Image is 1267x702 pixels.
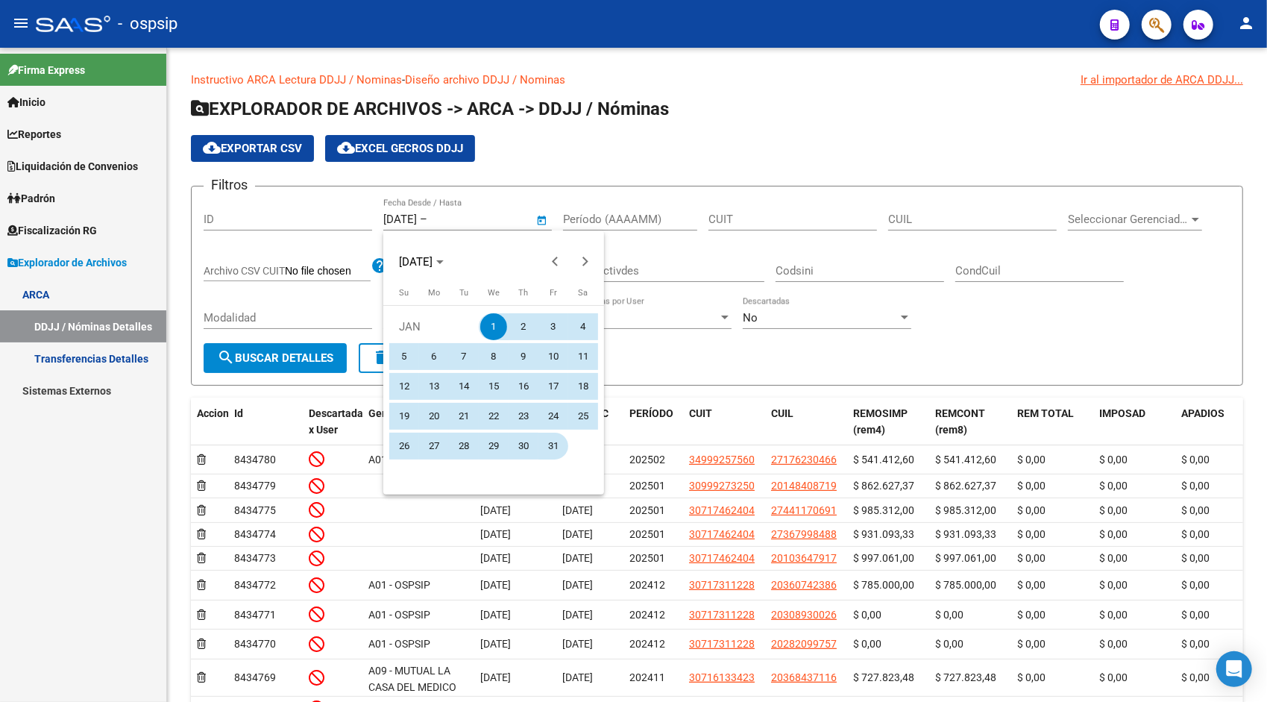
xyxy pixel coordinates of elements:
span: 15 [480,373,507,400]
button: January 20, 2025 [419,401,449,431]
span: 23 [510,403,537,430]
span: 13 [421,373,447,400]
span: 22 [480,403,507,430]
button: January 1, 2025 [479,312,509,342]
span: Mo [428,288,440,298]
button: January 31, 2025 [538,431,568,461]
button: January 24, 2025 [538,401,568,431]
span: 11 [570,343,597,370]
button: January 19, 2025 [389,401,419,431]
button: January 5, 2025 [389,342,419,372]
span: 5 [391,343,418,370]
button: January 21, 2025 [449,401,479,431]
span: 28 [450,433,477,460]
button: January 23, 2025 [509,401,538,431]
button: January 14, 2025 [449,372,479,401]
span: 17 [540,373,567,400]
button: January 26, 2025 [389,431,419,461]
button: January 22, 2025 [479,401,509,431]
span: 19 [391,403,418,430]
span: 29 [480,433,507,460]
span: 26 [391,433,418,460]
span: 3 [540,313,567,340]
span: 25 [570,403,597,430]
button: Previous month [540,247,570,277]
span: 16 [510,373,537,400]
span: 10 [540,343,567,370]
span: 7 [450,343,477,370]
button: January 29, 2025 [479,431,509,461]
button: Choose month and year [393,248,450,275]
span: 24 [540,403,567,430]
button: January 8, 2025 [479,342,509,372]
button: January 6, 2025 [419,342,449,372]
button: January 3, 2025 [538,312,568,342]
div: Open Intercom Messenger [1216,651,1252,687]
span: 14 [450,373,477,400]
span: Tu [459,288,468,298]
button: January 15, 2025 [479,372,509,401]
span: 18 [570,373,597,400]
button: January 7, 2025 [449,342,479,372]
span: 30 [510,433,537,460]
button: January 25, 2025 [568,401,598,431]
span: Sa [578,288,588,298]
button: January 11, 2025 [568,342,598,372]
span: 31 [540,433,567,460]
span: [DATE] [399,255,433,269]
button: Next month [570,247,600,277]
span: 2 [510,313,537,340]
span: 1 [480,313,507,340]
button: January 13, 2025 [419,372,449,401]
button: January 27, 2025 [419,431,449,461]
td: JAN [389,312,479,342]
span: Fr [550,288,557,298]
button: January 9, 2025 [509,342,538,372]
span: 9 [510,343,537,370]
button: January 16, 2025 [509,372,538,401]
span: We [488,288,500,298]
button: January 12, 2025 [389,372,419,401]
button: January 2, 2025 [509,312,538,342]
span: Th [518,288,528,298]
span: 12 [391,373,418,400]
button: January 17, 2025 [538,372,568,401]
span: 8 [480,343,507,370]
button: January 18, 2025 [568,372,598,401]
button: January 28, 2025 [449,431,479,461]
span: 6 [421,343,447,370]
span: 4 [570,313,597,340]
span: 27 [421,433,447,460]
button: January 10, 2025 [538,342,568,372]
span: 20 [421,403,447,430]
span: 21 [450,403,477,430]
button: January 30, 2025 [509,431,538,461]
span: Su [399,288,409,298]
button: January 4, 2025 [568,312,598,342]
